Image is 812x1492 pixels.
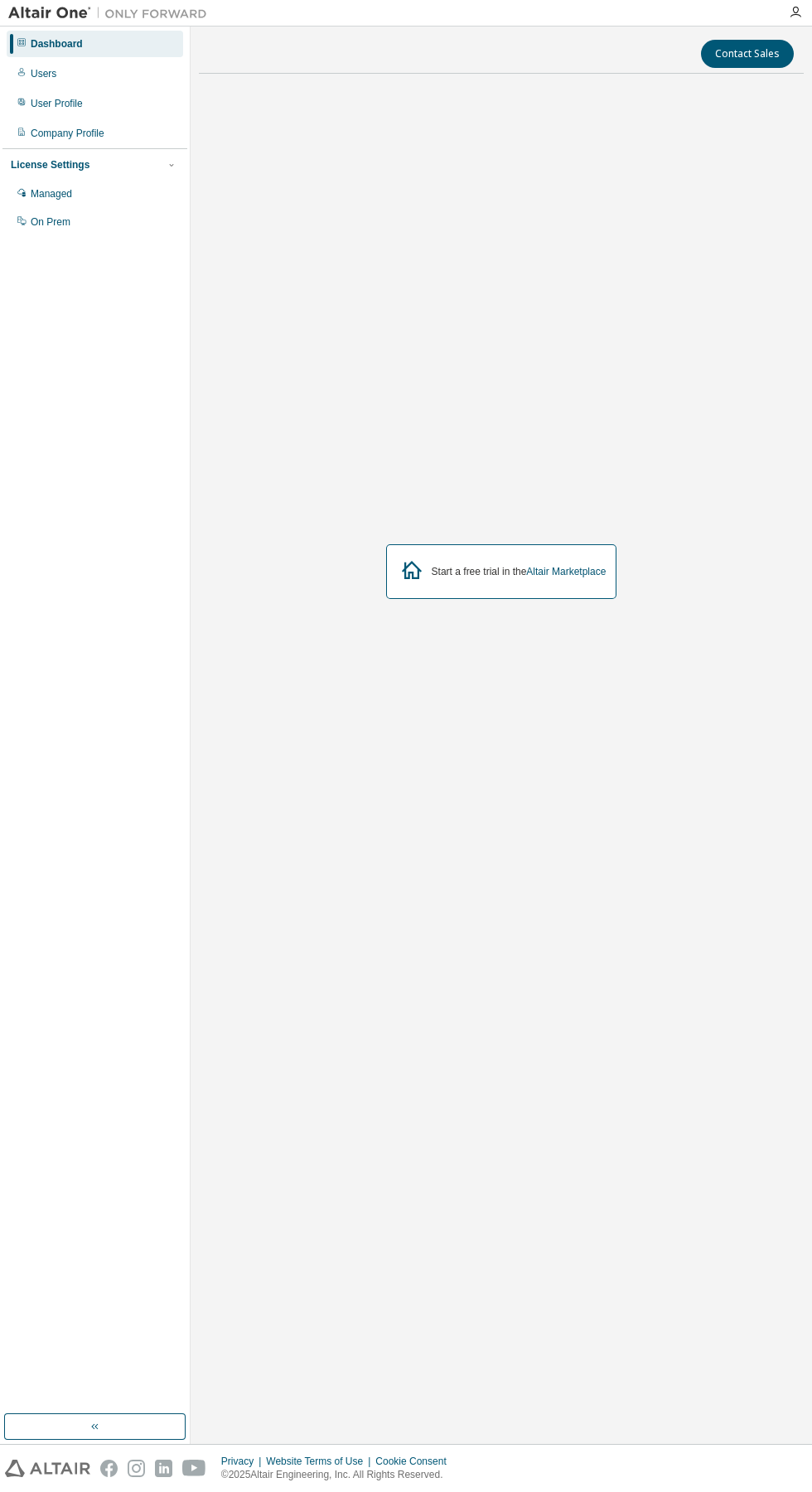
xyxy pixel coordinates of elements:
div: License Settings [11,158,89,171]
div: User Profile [31,97,83,110]
div: Managed [31,187,72,200]
img: instagram.svg [128,1460,145,1477]
div: Users [31,67,56,80]
div: Privacy [221,1455,266,1468]
img: linkedin.svg [155,1460,172,1477]
img: altair_logo.svg [5,1460,90,1477]
img: Altair One [8,5,215,22]
a: Altair Marketplace [526,566,606,577]
img: facebook.svg [100,1460,118,1477]
img: youtube.svg [182,1460,206,1477]
div: Cookie Consent [375,1455,456,1468]
p: © 2025 Altair Engineering, Inc. All Rights Reserved. [221,1468,457,1482]
div: Website Terms of Use [266,1455,375,1468]
div: Start a free trial in the [432,565,607,578]
div: Dashboard [31,37,83,51]
div: On Prem [31,215,70,229]
div: Company Profile [31,127,104,140]
button: Contact Sales [701,40,794,68]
